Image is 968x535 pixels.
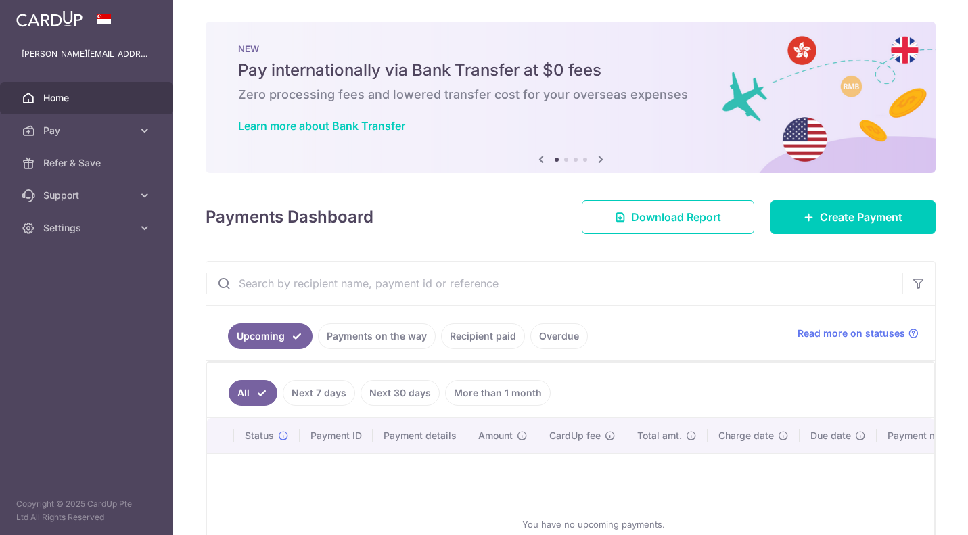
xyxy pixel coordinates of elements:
[283,380,355,406] a: Next 7 days
[206,205,373,229] h4: Payments Dashboard
[43,156,133,170] span: Refer & Save
[229,380,277,406] a: All
[637,429,682,442] span: Total amt.
[445,380,551,406] a: More than 1 month
[22,47,152,61] p: [PERSON_NAME][EMAIL_ADDRESS][DOMAIN_NAME]
[478,429,513,442] span: Amount
[549,429,601,442] span: CardUp fee
[718,429,774,442] span: Charge date
[228,323,313,349] a: Upcoming
[820,209,902,225] span: Create Payment
[43,91,133,105] span: Home
[206,262,902,305] input: Search by recipient name, payment id or reference
[238,43,903,54] p: NEW
[238,87,903,103] h6: Zero processing fees and lowered transfer cost for your overseas expenses
[361,380,440,406] a: Next 30 days
[318,323,436,349] a: Payments on the way
[43,221,133,235] span: Settings
[245,429,274,442] span: Status
[582,200,754,234] a: Download Report
[530,323,588,349] a: Overdue
[631,209,721,225] span: Download Report
[798,327,919,340] a: Read more on statuses
[770,200,936,234] a: Create Payment
[43,189,133,202] span: Support
[43,124,133,137] span: Pay
[810,429,851,442] span: Due date
[16,11,83,27] img: CardUp
[206,22,936,173] img: Bank transfer banner
[441,323,525,349] a: Recipient paid
[300,418,373,453] th: Payment ID
[238,60,903,81] h5: Pay internationally via Bank Transfer at $0 fees
[798,327,905,340] span: Read more on statuses
[238,119,405,133] a: Learn more about Bank Transfer
[373,418,467,453] th: Payment details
